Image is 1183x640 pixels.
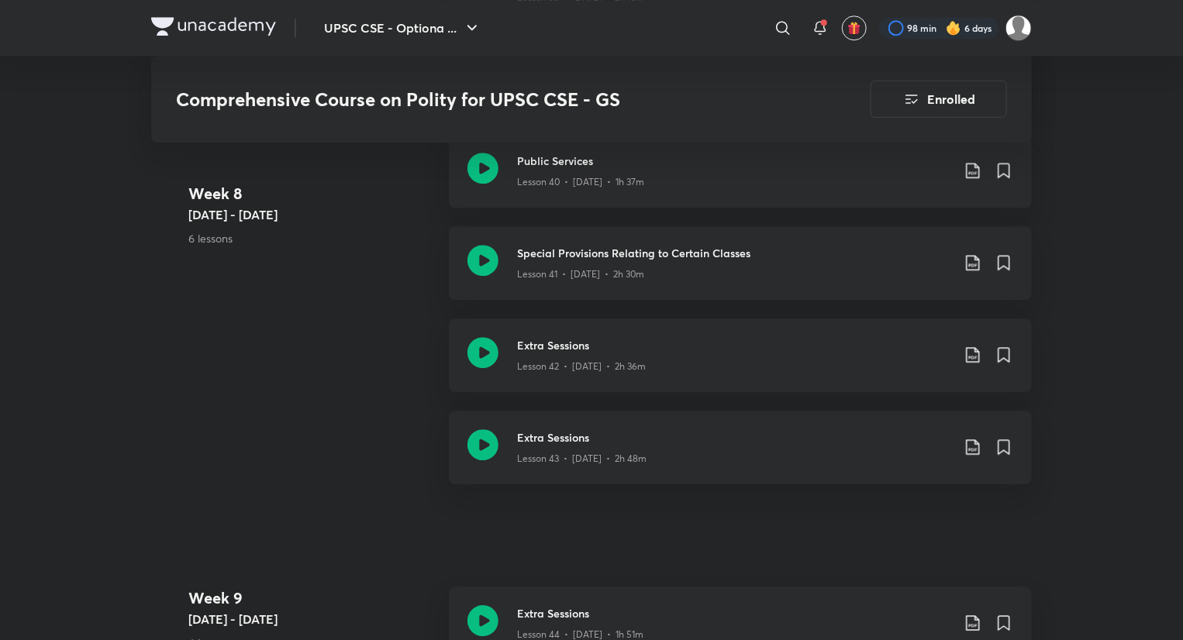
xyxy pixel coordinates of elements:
[871,81,1007,118] button: Enrolled
[188,230,436,246] p: 6 lessons
[449,226,1032,318] a: Special Provisions Relating to Certain ClassesLesson 41 • [DATE] • 2h 30m
[517,360,646,373] p: Lesson 42 • [DATE] • 2h 36m
[449,318,1032,411] a: Extra SessionsLesson 42 • [DATE] • 2h 36m
[188,610,436,628] h5: [DATE] - [DATE]
[517,429,951,446] h3: Extra Sessions
[946,20,961,36] img: streak
[517,452,647,466] p: Lesson 43 • [DATE] • 2h 48m
[517,153,951,169] h3: Public Services
[188,205,436,224] h5: [DATE] - [DATE]
[517,175,644,189] p: Lesson 40 • [DATE] • 1h 37m
[151,17,276,40] a: Company Logo
[842,15,867,40] button: avatar
[847,21,861,35] img: avatar
[517,267,644,281] p: Lesson 41 • [DATE] • 2h 30m
[176,88,783,111] h3: Comprehensive Course on Polity for UPSC CSE - GS
[517,605,951,621] h3: Extra Sessions
[151,17,276,36] img: Company Logo
[517,245,951,261] h3: Special Provisions Relating to Certain Classes
[517,337,951,353] h3: Extra Sessions
[449,411,1032,503] a: Extra SessionsLesson 43 • [DATE] • 2h 48m
[188,587,436,610] h4: Week 9
[315,12,491,43] button: UPSC CSE - Optiona ...
[1005,15,1032,41] img: Amrendra sharma
[449,134,1032,226] a: Public ServicesLesson 40 • [DATE] • 1h 37m
[188,182,436,205] h4: Week 8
